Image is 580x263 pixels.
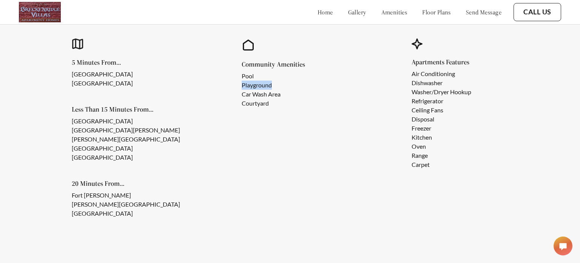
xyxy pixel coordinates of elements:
a: gallery [348,8,366,16]
a: Call Us [523,8,551,16]
li: Carpet [412,160,471,169]
li: Kitchen [412,133,471,142]
h5: Less Than 15 Minutes From... [72,106,192,113]
li: Air Conditioning [412,69,471,78]
li: [PERSON_NAME][GEOGRAPHIC_DATA] [72,135,180,144]
li: [GEOGRAPHIC_DATA] [72,209,180,218]
a: home [318,8,333,16]
li: Refrigerator [412,96,471,106]
li: Range [412,151,471,160]
li: [PERSON_NAME][GEOGRAPHIC_DATA] [72,200,180,209]
li: [GEOGRAPHIC_DATA] [72,153,180,162]
li: Ceiling Fans [412,106,471,115]
li: [GEOGRAPHIC_DATA][PERSON_NAME] [72,126,180,135]
h5: 20 Minutes From... [72,180,192,187]
li: Pool [242,72,293,81]
li: Oven [412,142,471,151]
li: Disposal [412,115,471,124]
li: Freezer [412,124,471,133]
li: [GEOGRAPHIC_DATA] [72,117,180,126]
li: [GEOGRAPHIC_DATA] [72,144,180,153]
h5: Community Amenities [242,61,305,68]
li: [GEOGRAPHIC_DATA] [72,79,133,88]
img: logo.png [19,2,61,22]
h5: Apartments Features [412,59,483,65]
button: Call Us [514,3,561,21]
h5: 5 Minutes From... [72,59,145,66]
li: Courtyard [242,99,293,108]
li: Playground [242,81,293,90]
a: floor plans [422,8,451,16]
li: [GEOGRAPHIC_DATA] [72,70,133,79]
li: Car Wash Area [242,90,293,99]
li: Washer/Dryer Hookup [412,87,471,96]
a: amenities [381,8,407,16]
a: send message [466,8,501,16]
li: Dishwasher [412,78,471,87]
li: Fort [PERSON_NAME] [72,191,180,200]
